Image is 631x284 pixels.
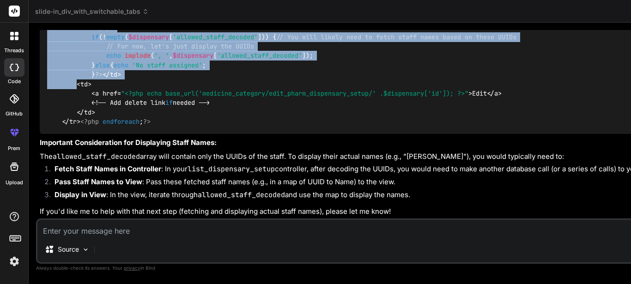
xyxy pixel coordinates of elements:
[165,99,173,107] span: if
[35,7,149,16] span: slide-in_div_with_switchable_tabs
[188,164,275,174] code: list_dispensary_setup
[217,52,302,60] span: 'allowed_staff_decoded'
[4,47,24,54] label: threads
[6,110,23,118] label: GitHub
[173,52,213,60] span: $dispensary
[95,61,110,69] span: else
[53,152,140,161] code: allowed_staff_decoded
[47,4,516,127] code: ( ): <tr> <td> [ ]; </td> <td> (! ( [ ])) { ( , [ ]); } { ; } </td> <td> <a href= >Edit</a> <!-- ...
[6,254,22,269] img: settings
[276,33,516,41] span: // You will likely need to fetch staff names based on these UUIDs
[198,190,285,199] code: allowed_staff_decoded
[91,24,110,32] span: <?php
[106,52,121,60] span: echo
[124,265,140,271] span: privacy
[8,78,21,85] label: code
[121,89,468,97] span: "<?php echo base_url('medicine_category/edit_pharm_dispensary_setup/' . ['id']); ?>"
[55,164,161,173] strong: Fetch Staff Names in Controller
[143,118,151,126] span: ?>
[173,33,258,41] span: 'allowed_staff_decoded'
[125,52,151,60] span: implode
[106,33,125,41] span: empty
[8,145,20,152] label: prem
[40,138,217,147] strong: Important Consideration for Displaying Staff Names:
[6,179,23,187] label: Upload
[95,71,103,79] span: ?>
[55,190,106,199] strong: Display in View
[82,246,90,254] img: Pick Models
[383,89,424,97] span: $dispensary
[114,61,128,69] span: echo
[58,245,79,254] p: Source
[106,42,254,50] span: // For now, let's just display the UUIDs
[132,61,202,69] span: 'No staff assigned'
[91,33,99,41] span: if
[55,177,142,186] strong: Pass Staff Names to View
[103,118,140,126] span: endforeach
[128,33,169,41] span: $dispensary
[154,52,169,60] span: ', '
[80,118,99,126] span: <?php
